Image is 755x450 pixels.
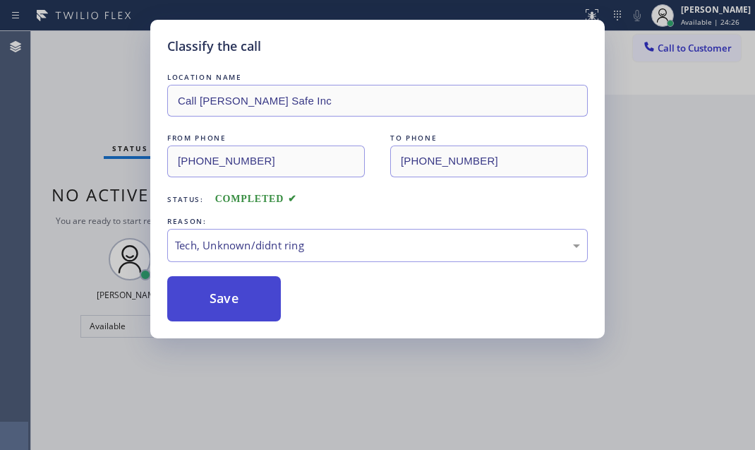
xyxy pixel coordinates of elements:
input: From phone [167,146,365,177]
h5: Classify the call [167,37,261,56]
button: Save [167,276,281,321]
span: COMPLETED [215,194,297,204]
input: To phone [390,146,588,177]
div: LOCATION NAME [167,70,588,85]
div: TO PHONE [390,131,588,146]
div: REASON: [167,214,588,229]
span: Status: [167,194,204,204]
div: Tech, Unknown/didnt ring [175,237,580,254]
div: FROM PHONE [167,131,365,146]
